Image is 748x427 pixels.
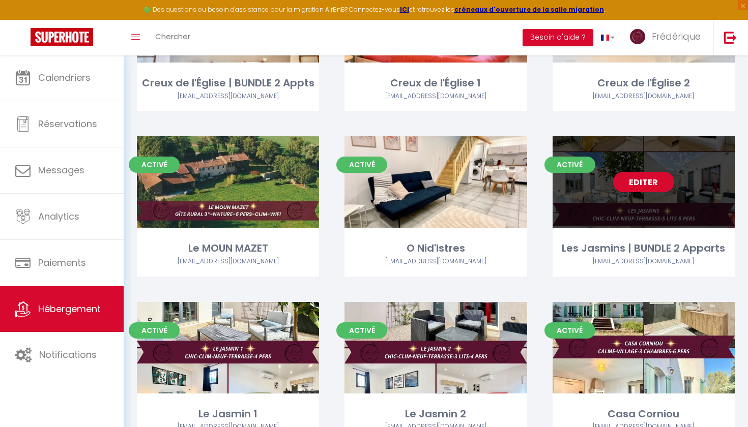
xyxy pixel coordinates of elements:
div: Airbnb [137,91,319,101]
span: Activé [544,157,595,173]
div: Airbnb [344,257,527,266]
span: Hébergement [38,302,101,315]
div: Airbnb [553,91,735,101]
a: créneaux d'ouverture de la salle migration [454,5,604,14]
span: Activé [129,157,180,173]
img: Super Booking [31,28,93,46]
a: ICI [400,5,409,14]
span: Paiements [38,256,86,269]
span: Analytics [38,210,79,223]
div: Le MOUN MAZET [137,240,319,256]
span: Frédérique [652,30,701,43]
div: Airbnb [344,91,527,101]
button: Besoin d'aide ? [523,29,593,46]
div: Les Jasmins | BUNDLE 2 Apparts [553,240,735,256]
span: Activé [544,322,595,339]
div: O Nid'Istres [344,240,527,256]
span: Réservations [38,117,97,130]
span: Chercher [155,31,190,42]
div: Le Jasmin 1 [137,406,319,422]
div: Creux de l'Église 2 [553,75,735,91]
div: Airbnb [553,257,735,266]
img: logout [724,31,737,44]
span: Messages [38,164,84,176]
span: Activé [129,322,180,339]
div: Airbnb [137,257,319,266]
span: Calendriers [38,71,91,84]
img: ... [630,29,645,44]
span: Activé [336,322,387,339]
a: Editer [613,172,674,192]
a: ... Frédérique [622,20,713,55]
a: Chercher [148,20,198,55]
div: Creux de l'Église | BUNDLE 2 Appts [137,75,319,91]
span: Activé [336,157,387,173]
div: Creux de l'Église 1 [344,75,527,91]
div: Casa Corniou [553,406,735,422]
div: Le Jasmin 2 [344,406,527,422]
span: Notifications [39,348,97,361]
button: Ouvrir le widget de chat LiveChat [8,4,39,35]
